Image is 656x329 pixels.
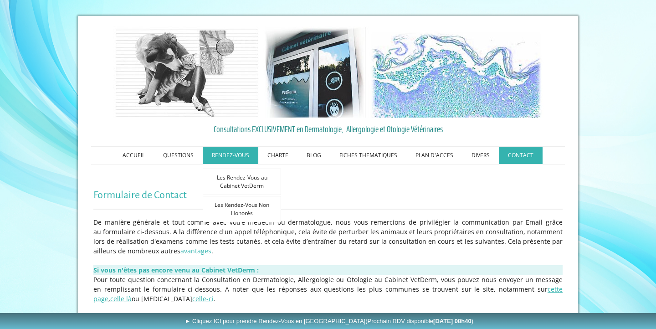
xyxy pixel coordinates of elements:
a: Les Rendez-Vous Non Honorés [203,196,281,222]
span: ► Cliquez ICI pour prendre Rendez-Vous en [GEOGRAPHIC_DATA] [184,318,473,324]
a: Les Rendez-Vous au Cabinet VetDerm [203,169,281,195]
span: (Prochain RDV disponible ) [365,318,473,324]
a: BLOG [297,147,330,164]
a: cette page [93,285,563,303]
strong: Si vous n'êtes pas encore venu au Cabinet VetDerm : [93,266,259,274]
a: celle là [110,294,132,303]
a: PLAN D'ACCES [406,147,462,164]
a: CONTACT [499,147,543,164]
b: [DATE] 08h40 [433,318,471,324]
a: celle-c [192,294,212,303]
h1: Formulaire de Contact [93,190,563,201]
a: DIVERS [462,147,499,164]
a: avantages [180,247,211,255]
a: ACCUEIL [113,147,154,164]
span: Pour toute question concernant la Consultation en Dermatologie, Allergologie ou Otologie au Cabin... [93,275,563,303]
a: RENDEZ-VOUS [203,147,258,164]
a: CHARTE [258,147,297,164]
span: De manière générale et tout comme avec votre médecin ou dermatologue, nous vous remercions de pri... [93,218,563,255]
a: FICHES THEMATIQUES [330,147,406,164]
span: i [212,294,214,303]
a: Consultations EXCLUSIVEMENT en Dermatologie, Allergologie et Otologie Vétérinaires [93,122,563,136]
a: QUESTIONS [154,147,203,164]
